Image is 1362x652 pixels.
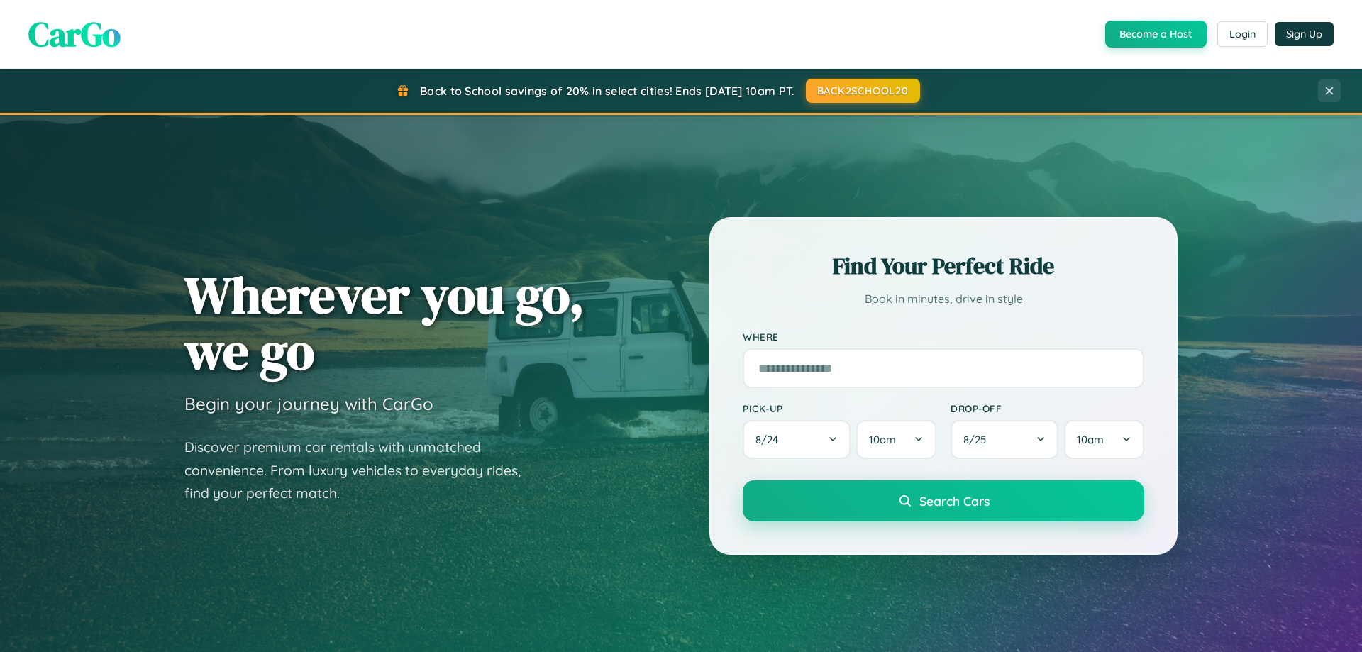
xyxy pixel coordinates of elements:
button: BACK2SCHOOL20 [806,79,920,103]
span: 8 / 24 [755,433,785,446]
p: Book in minutes, drive in style [743,289,1144,309]
h2: Find Your Perfect Ride [743,250,1144,282]
h3: Begin your journey with CarGo [184,393,433,414]
h1: Wherever you go, we go [184,267,585,379]
label: Pick-up [743,402,936,414]
span: 10am [869,433,896,446]
button: Search Cars [743,480,1144,521]
span: CarGo [28,11,121,57]
span: 10am [1077,433,1104,446]
p: Discover premium car rentals with unmatched convenience. From luxury vehicles to everyday rides, ... [184,436,539,505]
button: Login [1217,21,1268,47]
button: 8/25 [951,420,1058,459]
label: Drop-off [951,402,1144,414]
button: Sign Up [1275,22,1334,46]
button: 10am [856,420,936,459]
span: Search Cars [919,493,990,509]
span: 8 / 25 [963,433,993,446]
button: 8/24 [743,420,851,459]
button: Become a Host [1105,21,1207,48]
label: Where [743,331,1144,343]
span: Back to School savings of 20% in select cities! Ends [DATE] 10am PT. [420,84,794,98]
button: 10am [1064,420,1144,459]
